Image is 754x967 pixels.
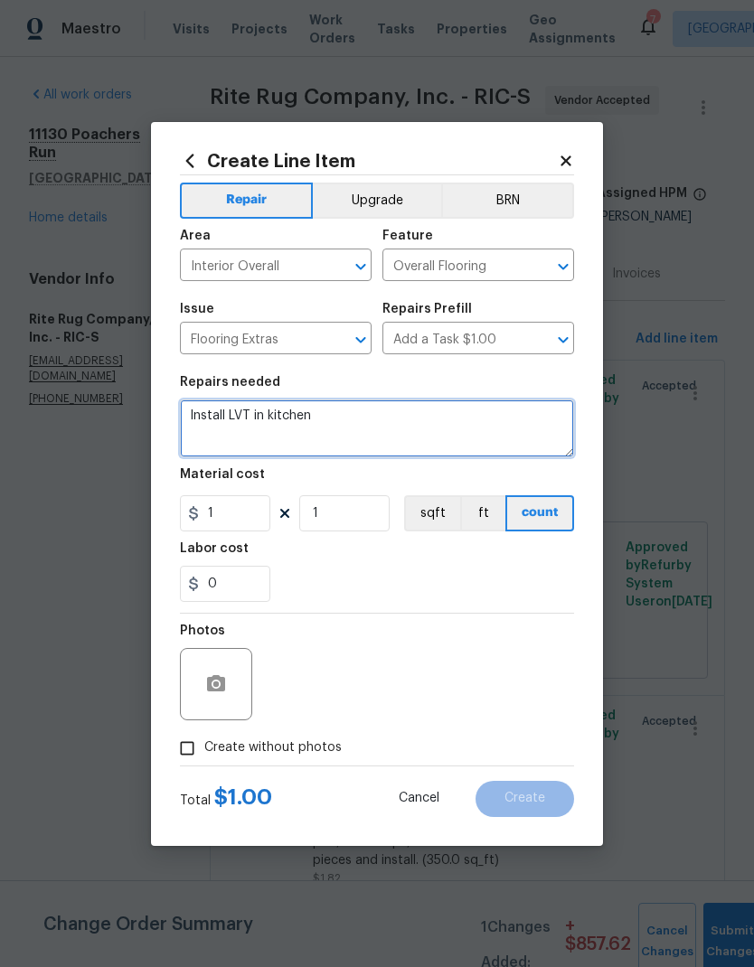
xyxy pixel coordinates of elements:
[382,303,472,315] h5: Repairs Prefill
[348,327,373,352] button: Open
[441,183,574,219] button: BRN
[399,792,439,805] span: Cancel
[180,399,574,457] textarea: Install LVT in kitchen
[404,495,460,531] button: sqft
[504,792,545,805] span: Create
[204,738,342,757] span: Create without photos
[180,303,214,315] h5: Issue
[180,230,211,242] h5: Area
[214,786,272,808] span: $ 1.00
[180,183,313,219] button: Repair
[370,781,468,817] button: Cancel
[180,151,558,171] h2: Create Line Item
[180,468,265,481] h5: Material cost
[313,183,442,219] button: Upgrade
[382,230,433,242] h5: Feature
[460,495,505,531] button: ft
[180,542,249,555] h5: Labor cost
[551,254,576,279] button: Open
[348,254,373,279] button: Open
[505,495,574,531] button: count
[180,624,225,637] h5: Photos
[180,788,272,810] div: Total
[180,376,280,389] h5: Repairs needed
[476,781,574,817] button: Create
[551,327,576,352] button: Open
